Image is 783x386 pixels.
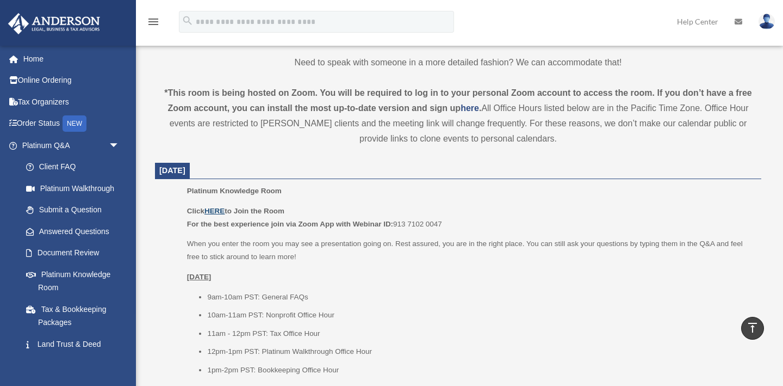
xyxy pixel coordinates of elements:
a: HERE [204,207,225,215]
a: Home [8,48,136,70]
a: Platinum Walkthrough [15,177,136,199]
strong: . [479,103,481,113]
li: 10am-11am PST: Nonprofit Office Hour [207,309,754,322]
a: Client FAQ [15,156,136,178]
li: 9am-10am PST: General FAQs [207,291,754,304]
a: here [461,103,479,113]
b: Click to Join the Room [187,207,284,215]
a: menu [147,19,160,28]
p: 913 7102 0047 [187,205,754,230]
b: For the best experience join via Zoom App with Webinar ID: [187,220,393,228]
li: 1pm-2pm PST: Bookkeeping Office Hour [207,364,754,377]
strong: *This room is being hosted on Zoom. You will be required to log in to your personal Zoom account ... [164,88,751,113]
li: 12pm-1pm PST: Platinum Walkthrough Office Hour [207,345,754,358]
span: Platinum Knowledge Room [187,187,282,195]
a: Answered Questions [15,220,136,242]
div: NEW [63,115,86,132]
a: Platinum Q&Aarrow_drop_down [8,134,136,156]
img: Anderson Advisors Platinum Portal [5,13,103,34]
a: vertical_align_top [741,317,764,340]
a: Tax & Bookkeeping Packages [15,298,136,333]
i: menu [147,15,160,28]
i: search [182,15,194,27]
img: User Pic [759,14,775,29]
p: Need to speak with someone in a more detailed fashion? We can accommodate that! [155,55,761,70]
i: vertical_align_top [746,321,759,334]
u: [DATE] [187,273,212,281]
p: When you enter the room you may see a presentation going on. Rest assured, you are in the right p... [187,237,754,263]
a: Land Trust & Deed Forum [15,333,136,368]
div: All Office Hours listed below are in the Pacific Time Zone. Office Hour events are restricted to ... [155,85,761,146]
span: [DATE] [159,166,185,175]
li: 11am - 12pm PST: Tax Office Hour [207,327,754,340]
a: Platinum Knowledge Room [15,264,130,298]
a: Online Ordering [8,70,136,91]
a: Document Review [15,242,136,264]
a: Submit a Question [15,199,136,221]
span: arrow_drop_down [109,134,130,157]
a: Order StatusNEW [8,113,136,135]
a: Tax Organizers [8,91,136,113]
